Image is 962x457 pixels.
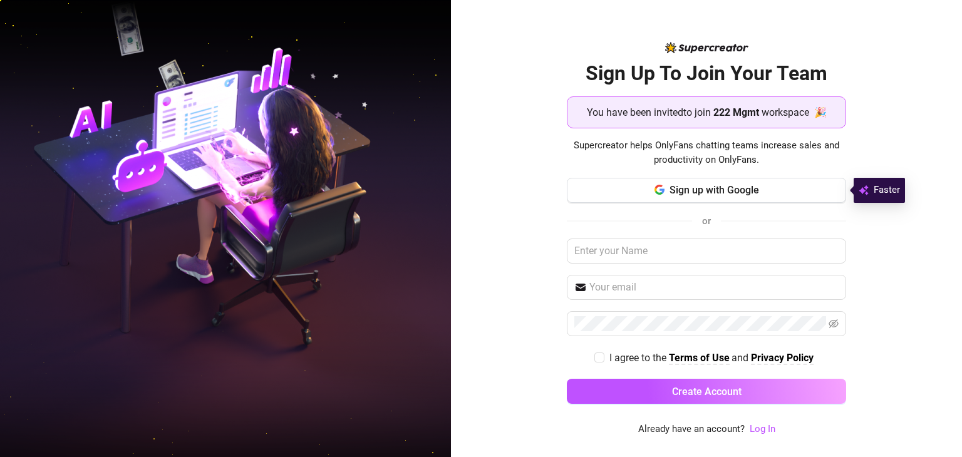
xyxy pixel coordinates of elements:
[589,280,839,295] input: Your email
[750,422,775,437] a: Log In
[669,352,730,364] strong: Terms of Use
[672,386,742,398] span: Create Account
[751,352,814,365] a: Privacy Policy
[567,239,846,264] input: Enter your Name
[567,61,846,86] h2: Sign Up To Join Your Team
[567,379,846,404] button: Create Account
[713,106,759,118] strong: 222 Mgmt
[859,183,869,198] img: svg%3e
[609,352,669,364] span: I agree to the
[762,105,827,120] span: workspace 🎉
[587,105,711,120] span: You have been invited to join
[829,319,839,329] span: eye-invisible
[669,352,730,365] a: Terms of Use
[751,352,814,364] strong: Privacy Policy
[670,184,759,196] span: Sign up with Google
[732,352,751,364] span: and
[702,215,711,227] span: or
[750,423,775,434] a: Log In
[567,178,846,203] button: Sign up with Google
[665,42,748,53] img: logo-BBDzfeDw.svg
[567,138,846,168] span: Supercreator helps OnlyFans chatting teams increase sales and productivity on OnlyFans.
[638,422,745,437] span: Already have an account?
[874,183,900,198] span: Faster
